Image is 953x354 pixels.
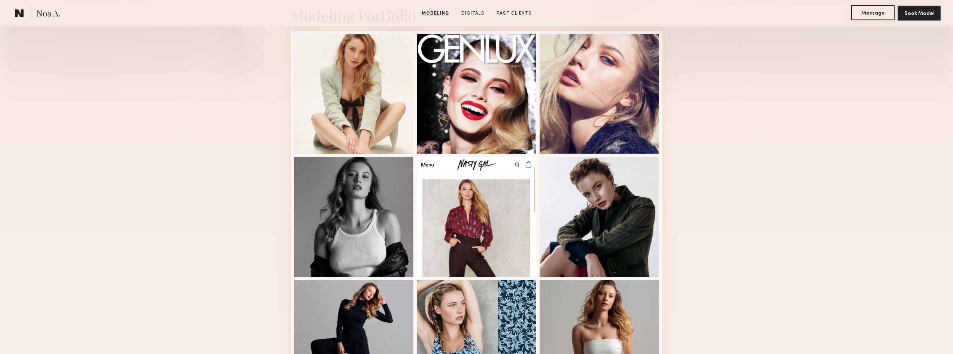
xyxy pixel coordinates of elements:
button: Book Model [898,6,941,21]
span: Noa A. [36,7,60,21]
a: Modeling [419,10,452,17]
a: Digitals [458,10,488,17]
a: Book Model [898,10,941,16]
button: Message [851,5,895,20]
a: Past Clients [494,10,535,17]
